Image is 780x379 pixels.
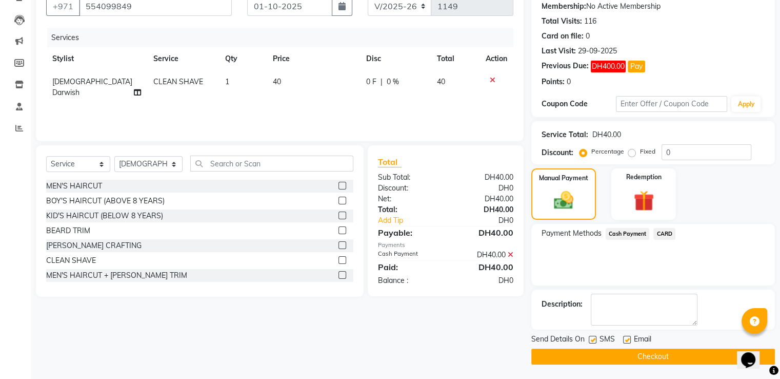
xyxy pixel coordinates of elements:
div: KID'S HAIRCUT (BELOW 8 YEARS) [46,211,163,221]
div: 0 [586,31,590,42]
a: Add Tip [370,215,458,226]
div: Membership: [542,1,586,12]
span: 1 [225,77,229,86]
label: Manual Payment [539,174,588,183]
div: Discount: [542,147,573,158]
div: MEN'S HAIRCUT + [PERSON_NAME] TRIM [46,270,187,281]
span: 0 F [366,77,376,87]
div: Card on file: [542,31,584,42]
div: Balance : [370,275,446,286]
div: Total Visits: [542,16,582,27]
div: Description: [542,299,583,310]
div: CLEAN SHAVE [46,255,96,266]
div: DH40.00 [446,261,521,273]
div: Services [47,28,521,47]
div: Points: [542,77,565,87]
span: 40 [437,77,445,86]
th: Action [479,47,513,70]
div: 116 [584,16,596,27]
div: Paid: [370,261,446,273]
div: BEARD TRIM [46,225,90,236]
span: DH400.00 [591,61,626,72]
div: Total: [370,204,446,215]
div: Last Visit: [542,46,576,56]
div: DH0 [458,215,521,226]
div: DH40.00 [446,172,521,183]
span: Payment Methods [542,228,602,239]
div: DH40.00 [446,250,521,260]
img: _cash.svg [548,189,579,212]
div: Coupon Code [542,99,616,109]
button: Checkout [531,349,775,365]
div: DH40.00 [446,194,521,204]
input: Enter Offer / Coupon Code [616,96,728,112]
div: Previous Due: [542,61,589,72]
label: Redemption [626,173,662,182]
div: MEN'S HAIRCUT [46,181,102,192]
label: Fixed [640,147,655,156]
div: Payable: [370,226,446,239]
div: DH40.00 [592,129,621,140]
span: CARD [653,228,675,240]
div: DH40.00 [446,204,521,215]
span: Email [634,334,651,347]
span: [DEMOGRAPHIC_DATA] Darwish [52,77,132,97]
button: Apply [731,97,761,112]
div: 0 [567,77,571,87]
button: Pay [628,61,645,72]
span: 40 [273,77,281,86]
span: Total [378,157,402,167]
span: Cash Payment [606,228,650,240]
span: CLEAN SHAVE [153,77,203,86]
th: Service [147,47,219,70]
div: [PERSON_NAME] CRAFTING [46,240,142,251]
div: DH0 [446,183,521,194]
div: BOY'S HAIRCUT (ABOVE 8 YEARS) [46,196,165,206]
div: Sub Total: [370,172,446,183]
div: Service Total: [542,129,588,140]
div: DH0 [446,275,521,286]
div: Net: [370,194,446,204]
th: Disc [360,47,431,70]
iframe: chat widget [737,338,770,369]
th: Stylist [46,47,147,70]
div: No Active Membership [542,1,765,12]
span: SMS [599,334,615,347]
th: Price [267,47,359,70]
div: Discount: [370,183,446,194]
th: Total [431,47,479,70]
input: Search or Scan [190,156,353,172]
div: 29-09-2025 [578,46,617,56]
th: Qty [219,47,267,70]
img: _gift.svg [627,188,661,214]
span: 0 % [387,77,399,87]
div: Payments [378,241,513,250]
span: Send Details On [531,334,585,347]
label: Percentage [591,147,624,156]
div: DH40.00 [446,226,521,239]
span: | [381,77,383,87]
div: Cash Payment [370,250,446,260]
